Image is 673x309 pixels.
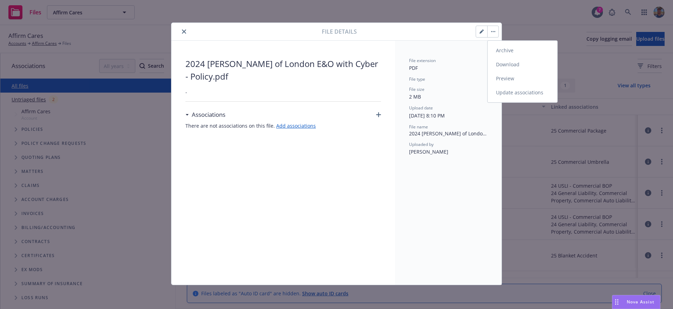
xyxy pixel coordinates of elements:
span: 2024 [PERSON_NAME] of London E&O with Cyber - Policy.pdf [185,58,381,83]
span: 2 MB [409,93,421,100]
h3: Associations [192,110,225,119]
span: - [185,88,381,96]
span: Uploaded by [409,141,434,147]
span: [DATE] 8:10 PM [409,112,445,119]
span: 2024 [PERSON_NAME] of London E&O with Cyber - Policy.pdf [409,130,488,137]
button: close [180,27,188,36]
div: Associations [185,110,225,119]
span: Upload date [409,105,433,111]
span: There are not associations on this file. [185,122,381,129]
span: Nova Assist [627,299,654,305]
span: [PERSON_NAME] [409,148,448,155]
span: PDF [409,65,418,71]
span: File type [409,76,425,82]
a: Add associations [276,122,316,129]
span: File details [322,27,357,36]
span: File name [409,124,428,130]
button: Nova Assist [612,295,660,309]
span: File size [409,86,424,92]
div: Drag to move [612,295,621,309]
span: File extension [409,58,436,63]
